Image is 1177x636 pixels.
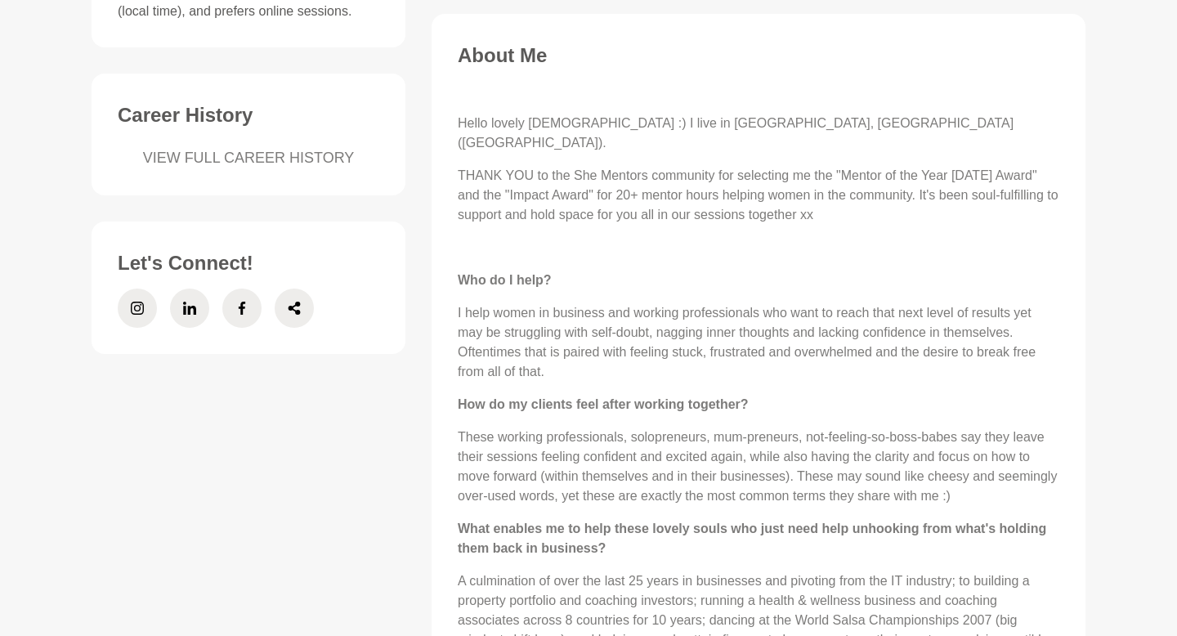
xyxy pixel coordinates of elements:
a: Facebook [222,289,262,328]
p: Hello lovely [DEMOGRAPHIC_DATA] :) I live in [GEOGRAPHIC_DATA], [GEOGRAPHIC_DATA] ([GEOGRAPHIC_DA... [458,114,1059,153]
h3: About Me [458,43,1059,68]
a: LinkedIn [170,289,209,328]
strong: What enables me to help these lovely souls who just need help unhooking from what's holding them ... [458,522,1046,555]
p: THANK YOU to the She Mentors community for selecting me the "Mentor of the Year [DATE] Award" and... [458,166,1059,225]
a: Share [275,289,314,328]
a: Instagram [118,289,157,328]
p: These working professionals, solopreneurs, mum-preneurs, not-feeling-so-boss-babes say they leave... [458,428,1059,506]
p: I help women in business and working professionals who want to reach that next level of results y... [458,303,1059,382]
strong: Who do I help? [458,273,552,287]
strong: How do my clients feel after working together? [458,397,749,411]
a: VIEW FULL CAREER HISTORY [118,147,379,169]
h3: Career History [118,103,379,128]
h3: Let's Connect! [118,251,379,275]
